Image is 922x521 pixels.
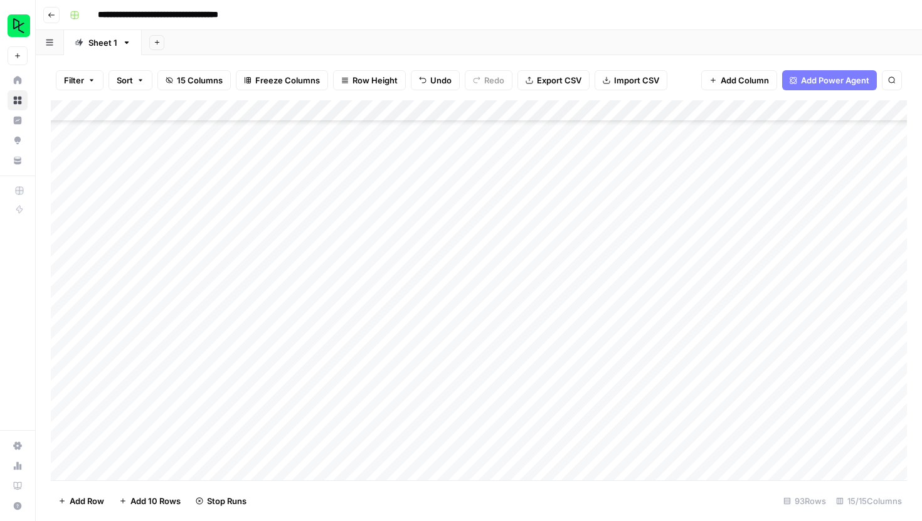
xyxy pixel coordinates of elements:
[109,70,152,90] button: Sort
[782,70,877,90] button: Add Power Agent
[595,70,667,90] button: Import CSV
[177,74,223,87] span: 15 Columns
[8,10,28,41] button: Workspace: DataCamp
[8,476,28,496] a: Learning Hub
[188,491,254,511] button: Stop Runs
[831,491,907,511] div: 15/15 Columns
[207,495,246,507] span: Stop Runs
[701,70,777,90] button: Add Column
[8,90,28,110] a: Browse
[8,130,28,150] a: Opportunities
[8,14,30,37] img: DataCamp Logo
[430,74,452,87] span: Undo
[51,491,112,511] button: Add Row
[64,74,84,87] span: Filter
[8,456,28,476] a: Usage
[157,70,231,90] button: 15 Columns
[8,150,28,171] a: Your Data
[130,495,181,507] span: Add 10 Rows
[8,496,28,516] button: Help + Support
[614,74,659,87] span: Import CSV
[801,74,869,87] span: Add Power Agent
[465,70,512,90] button: Redo
[255,74,320,87] span: Freeze Columns
[236,70,328,90] button: Freeze Columns
[537,74,581,87] span: Export CSV
[112,491,188,511] button: Add 10 Rows
[8,70,28,90] a: Home
[117,74,133,87] span: Sort
[70,495,104,507] span: Add Row
[64,30,142,55] a: Sheet 1
[517,70,590,90] button: Export CSV
[8,110,28,130] a: Insights
[484,74,504,87] span: Redo
[778,491,831,511] div: 93 Rows
[88,36,117,49] div: Sheet 1
[721,74,769,87] span: Add Column
[56,70,103,90] button: Filter
[333,70,406,90] button: Row Height
[352,74,398,87] span: Row Height
[411,70,460,90] button: Undo
[8,436,28,456] a: Settings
